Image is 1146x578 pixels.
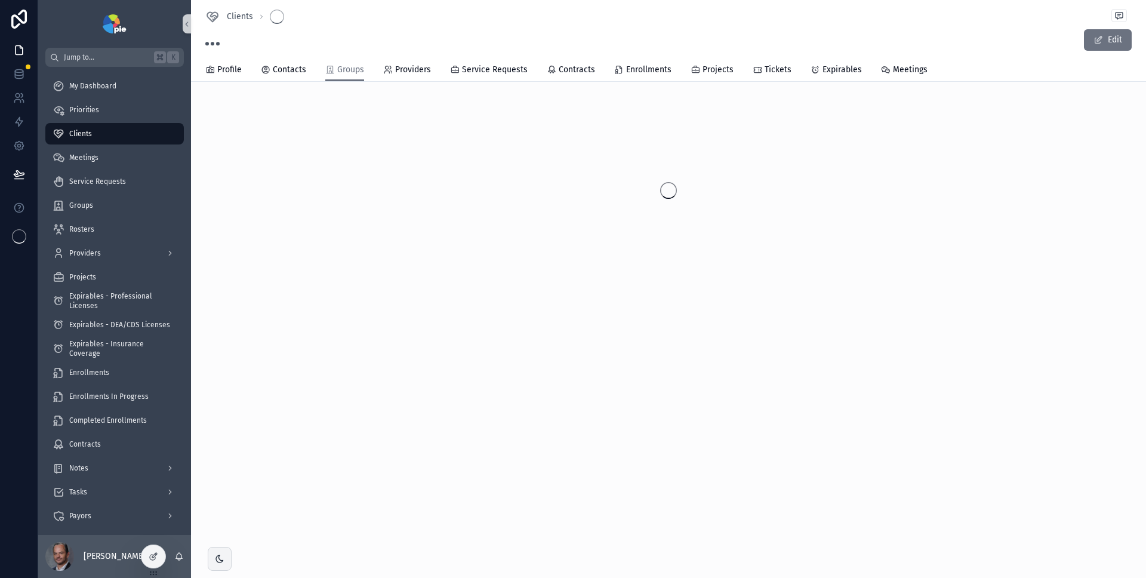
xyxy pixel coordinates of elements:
a: Expirables - Professional Licenses [45,290,184,312]
a: Tickets [753,59,791,83]
span: Clients [227,11,253,23]
span: Notes [69,463,88,473]
a: Projects [691,59,734,83]
span: Completed Enrollments [69,416,147,425]
a: Expirables [811,59,862,83]
a: Groups [45,195,184,216]
span: Jump to... [64,53,149,62]
a: Enrollments [614,59,671,83]
span: Contracts [69,439,101,449]
span: Tasks [69,487,87,497]
span: Enrollments [626,64,671,76]
span: My Dashboard [69,81,116,91]
a: Expirables - DEA/CDS Licenses [45,314,184,336]
div: scrollable content [38,67,191,535]
span: Profile [217,64,242,76]
a: Profile [205,59,242,83]
button: Jump to...K [45,48,184,67]
img: App logo [103,14,126,33]
a: Meetings [45,147,184,168]
span: Service Requests [462,64,528,76]
span: Payors [69,511,91,521]
a: Contracts [547,59,595,83]
span: Enrollments [69,368,109,377]
span: Expirables - DEA/CDS Licenses [69,320,170,330]
a: Completed Enrollments [45,410,184,431]
a: Contracts [45,433,184,455]
span: Contacts [273,64,306,76]
button: Edit [1084,29,1132,51]
span: Rosters [69,225,94,234]
a: Priorities [45,99,184,121]
span: Meetings [893,64,928,76]
span: Priorities [69,105,99,115]
a: Notes [45,457,184,479]
a: Enrollments [45,362,184,383]
a: Tasks [45,481,184,503]
a: Service Requests [450,59,528,83]
a: Clients [205,10,253,24]
p: [PERSON_NAME] [84,551,146,562]
a: Enrollments In Progress [45,386,184,407]
a: Projects [45,266,184,288]
a: Service Requests [45,171,184,192]
span: Providers [69,248,101,258]
a: Providers [45,242,184,264]
span: Expirables - Insurance Coverage [69,339,172,358]
a: Clients [45,123,184,144]
a: Groups [325,59,364,82]
span: Enrollments In Progress [69,392,149,401]
span: Clients [69,129,92,139]
a: Meetings [881,59,928,83]
a: Payors [45,505,184,527]
a: My Dashboard [45,75,184,97]
span: Service Requests [69,177,126,186]
a: Providers [383,59,431,83]
span: Projects [703,64,734,76]
span: Tickets [765,64,791,76]
a: Contacts [261,59,306,83]
span: Providers [395,64,431,76]
span: Groups [337,64,364,76]
span: K [168,53,178,62]
span: Expirables - Professional Licenses [69,291,172,310]
a: Expirables - Insurance Coverage [45,338,184,359]
span: Expirables [822,64,862,76]
span: Meetings [69,153,98,162]
a: Rosters [45,219,184,240]
span: Contracts [559,64,595,76]
span: Groups [69,201,93,210]
span: Projects [69,272,96,282]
